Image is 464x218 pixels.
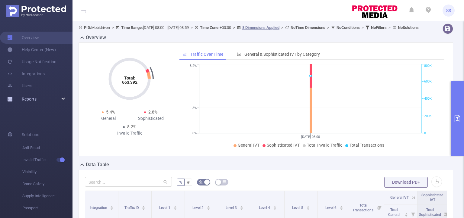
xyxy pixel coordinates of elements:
span: Supply Intelligence [22,190,72,202]
div: Sort [173,205,177,209]
span: General & Sophisticated IVT by Category [244,52,320,57]
span: # [187,180,190,185]
i: icon: caret-up [405,212,408,214]
b: No Conditions [337,25,360,30]
span: Integration [90,206,108,210]
i: icon: line-chart [182,52,187,56]
b: No Time Dimensions [291,25,325,30]
i: icon: caret-up [273,205,276,207]
i: icon: caret-down [405,214,408,216]
i: icon: caret-up [340,205,343,207]
span: > [189,25,195,30]
i: icon: caret-down [207,207,210,209]
span: Level 4 [259,206,271,210]
span: > [387,25,392,30]
div: Sort [273,205,277,209]
a: Help Center (New) [7,44,56,56]
tspan: 0% [192,131,197,135]
span: Visibility [22,166,72,178]
span: Sophisticated IVT [267,143,300,148]
span: Sophisticated IVT [421,193,443,202]
i: icon: caret-down [340,207,343,209]
span: Traffic Over Time [190,52,224,57]
h2: Data Table [86,161,109,168]
i: icon: caret-up [207,205,210,207]
u: 8 Dimensions Applied [242,25,279,30]
span: > [360,25,366,30]
b: Time Range: [121,25,143,30]
h2: Overview [86,34,106,41]
span: > [279,25,285,30]
div: Sort [340,205,343,209]
div: General [87,115,130,122]
i: icon: caret-down [306,207,310,209]
span: > [110,25,116,30]
span: > [231,25,237,30]
tspan: 400K [424,97,432,101]
i: icon: caret-up [142,205,145,207]
span: 8.2% [127,124,136,129]
a: Reports [22,93,37,105]
input: Search... [85,177,172,187]
a: Integrations [7,68,45,80]
i: icon: caret-up [110,205,114,207]
i: icon: caret-up [173,205,177,207]
tspan: 0 [424,131,426,135]
tspan: 3% [192,106,197,110]
tspan: Total: [124,76,135,80]
i: icon: caret-down [173,207,177,209]
span: Solutions [22,129,39,141]
button: Download PDF [384,177,428,188]
tspan: [DATE] 08:00 [301,135,320,139]
div: Sophisticated [130,115,172,122]
div: Sort [207,205,210,209]
a: Users [7,80,32,92]
span: Invalid Traffic [22,154,72,166]
span: Mobidriven [DATE] 08:00 - [DATE] 08:59 +00:00 [79,25,419,30]
i: icon: caret-down [142,207,145,209]
b: Time Zone: [200,25,220,30]
i: icon: caret-down [240,207,243,209]
img: Protected Media [6,5,66,17]
div: Invalid Traffic [108,130,151,136]
span: Level 2 [192,206,205,210]
span: > [325,25,331,30]
i: icon: caret-down [273,207,276,209]
b: No Filters [371,25,387,30]
span: Total Invalid Traffic [307,143,342,148]
b: No Solutions [398,25,419,30]
span: Level 6 [325,206,337,210]
div: Sort [306,205,310,209]
tspan: 600K [424,79,432,83]
i: icon: bg-colors [199,180,203,184]
span: Brand Safety [22,178,72,190]
i: icon: table [223,180,226,184]
a: Overview [7,32,39,44]
span: Total Transactions [350,143,384,148]
div: Sort [110,205,114,209]
span: Anti-Fraud [22,142,72,154]
span: Reports [22,97,37,101]
span: Level 1 [159,206,171,210]
a: Usage Notification [7,56,56,68]
div: Sort [404,212,408,216]
i: icon: user [79,26,84,30]
span: % [179,180,182,185]
span: General IVT [390,195,409,200]
span: 2.8% [148,110,157,114]
tspan: 8.2% [190,64,197,68]
span: Passport [22,202,72,214]
div: Sort [240,205,243,209]
i: icon: bar-chart [237,52,241,56]
div: Sort [142,205,145,209]
span: SS [446,5,451,17]
span: Total Transactions [353,203,374,212]
b: PID: [84,25,91,30]
span: 5.4% [106,110,115,114]
tspan: 200K [424,114,432,118]
span: Traffic ID [124,206,140,210]
i: icon: caret-up [240,205,243,207]
span: General IVT [238,143,259,148]
i: icon: caret-up [306,205,310,207]
span: Level 5 [292,206,304,210]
